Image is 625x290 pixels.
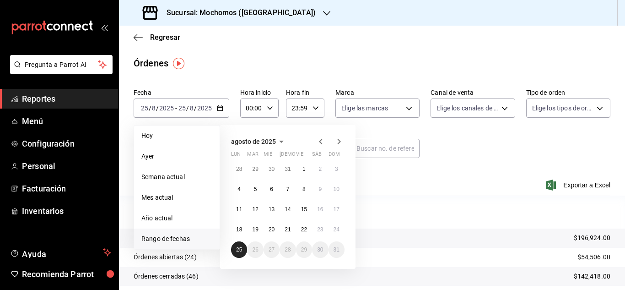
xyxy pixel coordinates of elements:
abbr: lunes [231,151,241,161]
button: 13 de agosto de 2025 [264,201,280,218]
button: 17 de agosto de 2025 [329,201,345,218]
input: -- [189,104,194,112]
abbr: 17 de agosto de 2025 [334,206,339,213]
p: $142,418.00 [574,272,610,281]
h3: Sucursal: Mochomos ([GEOGRAPHIC_DATA]) [159,7,316,18]
button: 28 de julio de 2025 [231,161,247,177]
button: 11 de agosto de 2025 [231,201,247,218]
span: - [175,104,177,112]
a: Pregunta a Parrot AI [6,66,113,76]
span: / [149,104,151,112]
button: 30 de agosto de 2025 [312,241,328,258]
label: Tipo de orden [526,89,610,96]
span: Elige los canales de venta [436,104,498,113]
abbr: 20 de agosto de 2025 [269,226,275,233]
button: 27 de agosto de 2025 [264,241,280,258]
span: agosto de 2025 [231,138,276,145]
span: Rango de fechas [141,234,212,244]
span: Elige los tipos de orden [532,104,593,113]
button: 6 de agosto de 2025 [264,181,280,197]
label: Hora inicio [240,89,279,96]
button: Exportar a Excel [548,180,610,191]
span: Año actual [141,213,212,223]
button: 29 de agosto de 2025 [296,241,312,258]
abbr: 21 de agosto de 2025 [285,226,291,233]
abbr: 31 de agosto de 2025 [334,246,339,253]
abbr: 25 de agosto de 2025 [236,246,242,253]
span: Inventarios [22,205,111,217]
abbr: martes [247,151,258,161]
input: Buscar no. de referencia [356,139,420,158]
span: Menú [22,115,111,127]
button: 3 de agosto de 2025 [329,161,345,177]
abbr: domingo [329,151,340,161]
button: 23 de agosto de 2025 [312,221,328,238]
span: / [186,104,189,112]
button: 1 de agosto de 2025 [296,161,312,177]
button: 7 de agosto de 2025 [280,181,296,197]
abbr: 30 de julio de 2025 [269,166,275,172]
button: 20 de agosto de 2025 [264,221,280,238]
p: $196,924.00 [574,233,610,243]
abbr: 28 de agosto de 2025 [285,246,291,253]
span: Semana actual [141,172,212,182]
abbr: 30 de agosto de 2025 [317,246,323,253]
button: 21 de agosto de 2025 [280,221,296,238]
button: 26 de agosto de 2025 [247,241,263,258]
span: Regresar [150,33,180,42]
label: Fecha [134,89,229,96]
button: 16 de agosto de 2025 [312,201,328,218]
button: 24 de agosto de 2025 [329,221,345,238]
div: Órdenes [134,56,168,70]
abbr: 11 de agosto de 2025 [236,206,242,213]
abbr: 4 de agosto de 2025 [237,186,241,192]
abbr: 10 de agosto de 2025 [334,186,339,192]
span: Ayuda [22,247,99,258]
img: Tooltip marker [173,58,184,69]
button: open_drawer_menu [101,24,108,31]
abbr: 12 de agosto de 2025 [252,206,258,213]
label: Marca [335,89,420,96]
abbr: 24 de agosto de 2025 [334,226,339,233]
button: 12 de agosto de 2025 [247,201,263,218]
p: Órdenes abiertas (24) [134,252,197,262]
abbr: 5 de agosto de 2025 [254,186,257,192]
input: ---- [159,104,174,112]
abbr: 7 de agosto de 2025 [286,186,290,192]
abbr: jueves [280,151,334,161]
button: 25 de agosto de 2025 [231,241,247,258]
abbr: 22 de agosto de 2025 [301,226,307,233]
span: Elige las marcas [341,104,388,113]
abbr: 3 de agosto de 2025 [335,166,338,172]
button: 18 de agosto de 2025 [231,221,247,238]
abbr: 6 de agosto de 2025 [270,186,273,192]
abbr: 9 de agosto de 2025 [318,186,322,192]
abbr: 16 de agosto de 2025 [317,206,323,213]
abbr: 15 de agosto de 2025 [301,206,307,213]
input: -- [140,104,149,112]
button: 10 de agosto de 2025 [329,181,345,197]
abbr: 29 de julio de 2025 [252,166,258,172]
button: 8 de agosto de 2025 [296,181,312,197]
abbr: viernes [296,151,303,161]
button: agosto de 2025 [231,136,287,147]
span: Facturación [22,182,111,195]
abbr: miércoles [264,151,272,161]
span: Recomienda Parrot [22,268,111,280]
abbr: 13 de agosto de 2025 [269,206,275,213]
abbr: 28 de julio de 2025 [236,166,242,172]
abbr: 8 de agosto de 2025 [302,186,306,192]
p: Órdenes cerradas (46) [134,272,199,281]
abbr: sábado [312,151,322,161]
button: 30 de julio de 2025 [264,161,280,177]
label: Canal de venta [431,89,515,96]
input: ---- [197,104,212,112]
span: Configuración [22,137,111,150]
span: Reportes [22,93,111,105]
span: Pregunta a Parrot AI [25,60,98,70]
button: 31 de agosto de 2025 [329,241,345,258]
button: 15 de agosto de 2025 [296,201,312,218]
button: Pregunta a Parrot AI [10,55,113,74]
